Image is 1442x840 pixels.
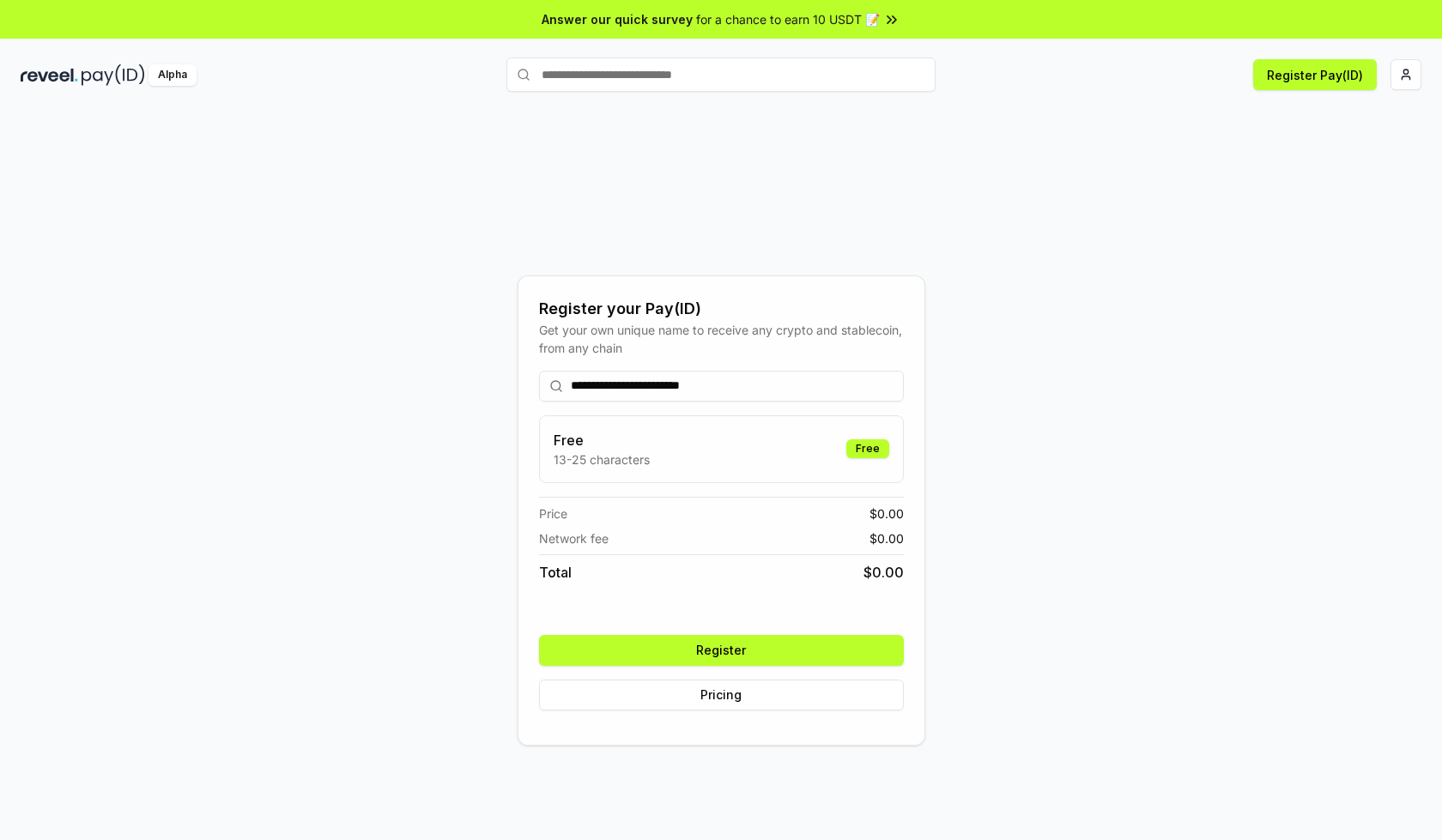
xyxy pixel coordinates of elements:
div: Get your own unique name to receive any crypto and stablecoin, from any chain [539,321,904,357]
span: $ 0.00 [869,529,904,547]
img: pay_id [82,64,145,86]
img: reveel_dark [21,64,78,86]
span: Price [539,505,567,523]
span: Network fee [539,529,609,547]
span: $ 0.00 [869,505,904,523]
span: $ 0.00 [863,562,904,583]
div: Free [846,439,889,458]
button: Register Pay(ID) [1253,59,1377,90]
div: Register your Pay(ID) [539,297,904,321]
span: Total [539,562,572,583]
span: Answer our quick survey [542,10,693,28]
button: Pricing [539,680,904,710]
button: Register [539,635,904,666]
span: for a chance to earn 10 USDT 📝 [696,10,880,28]
h3: Free [554,430,650,450]
p: 13-25 characters [554,450,650,468]
div: Alpha [148,64,197,86]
